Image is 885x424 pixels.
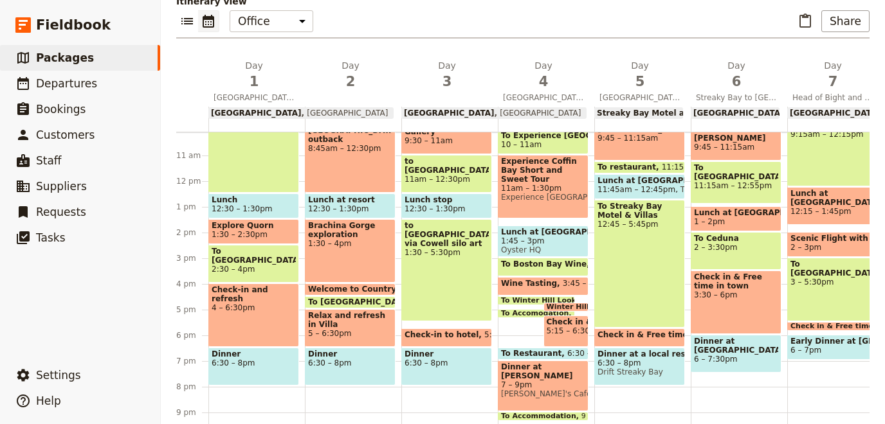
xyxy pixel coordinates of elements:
[598,367,682,376] span: Drift Streaky Bay
[598,134,682,143] span: 9:45 – 11:15am
[694,243,778,252] span: 2 – 3:30pm
[176,202,208,212] div: 1 pm
[401,155,492,193] div: to [GEOGRAPHIC_DATA]11am – 12:30pm
[694,217,725,226] span: 1 – 2pm
[787,107,876,119] div: [GEOGRAPHIC_DATA]
[212,195,296,204] span: Lunch
[790,243,821,252] span: 2 – 3pm
[498,258,588,276] div: To Boston Bay Wine
[212,221,296,230] span: Explore Quorn
[498,277,588,296] div: Wine Tasting3:45 – 4:30pm
[787,232,878,257] div: Scenic Flight with Chinta2 – 3pm
[308,144,392,153] span: 8:45am – 12:30pm
[501,140,542,149] span: 10 – 11am
[484,330,540,345] span: 5:45 – 6:30pm
[694,355,778,364] span: 6 – 7:30pm
[501,131,585,140] span: To Experience [GEOGRAPHIC_DATA]
[503,72,584,91] span: 4
[501,297,594,305] span: To Winter Hill Lookout
[543,303,589,312] div: Winter Hill Look out
[212,265,296,274] span: 2:30 – 4pm
[581,412,621,420] span: 9 – 9:15pm
[567,349,611,358] span: 6:30 – 7pm
[305,348,396,385] div: Dinner6:30 – 8pm
[597,109,722,118] span: Streaky Bay Motel and Villas
[212,349,296,358] span: Dinner
[547,317,586,326] span: Check in & Free time
[787,93,879,103] span: Head of Bight and the Nullarbor
[308,349,392,358] span: Dinner
[790,130,875,139] span: 9:15am – 12:15pm
[501,260,592,269] span: To Boston Bay Wine
[675,185,758,194] span: The Fresh Fish Place
[662,163,727,172] span: 11:15 – 11:45am
[694,234,778,243] span: To Ceduna
[543,315,589,347] div: Check in & Free time5:15 – 6:30pm
[212,358,296,367] span: 6:30 – 8pm
[305,296,396,308] div: To [GEOGRAPHIC_DATA]
[305,283,396,296] div: Welcome to Country at [GEOGRAPHIC_DATA]
[308,239,392,248] span: 1:30 – 4pm
[208,59,305,107] button: Day1[GEOGRAPHIC_DATA] to Ikara-Flinders Ranges
[36,369,81,382] span: Settings
[501,310,574,317] span: To Accomodation
[694,181,778,190] span: 11:15am – 12:55pm
[212,303,296,312] span: 4 – 6:30pm
[310,59,391,91] h2: Day
[308,204,369,213] span: 12:30 – 1:30pm
[598,358,682,367] span: 6:30 – 8pm
[790,260,875,278] span: To [GEOGRAPHIC_DATA]
[501,184,585,193] span: 11am – 1:30pm
[694,143,778,152] span: 9:45 – 11:15am
[405,136,489,145] span: 9:30 – 11am
[214,59,295,91] h2: Day
[794,10,816,32] button: Paste itinerary item
[501,236,585,245] span: 1:45 – 3pm
[694,272,778,290] span: Check in & Free time in town
[501,279,563,288] span: Wine Tasting
[401,193,492,218] div: Lunch stop12:30 – 1:30pm
[211,109,302,118] span: [GEOGRAPHIC_DATA]
[501,412,581,420] span: To Accommodation
[594,107,683,119] div: Streaky Bay Motel and Villas
[790,322,879,330] span: Check in & Free time
[696,72,777,91] span: 6
[787,335,878,360] div: Early Dinner at [GEOGRAPHIC_DATA]6 – 7pm
[36,103,86,116] span: Bookings
[598,185,675,194] span: 11:45am – 12:45pm
[594,59,691,107] button: Day5[GEOGRAPHIC_DATA] to [GEOGRAPHIC_DATA]
[787,322,878,331] div: Check in & Free time
[599,72,680,91] span: 5
[501,227,585,236] span: Lunch at [GEOGRAPHIC_DATA]
[176,305,208,315] div: 5 pm
[599,59,680,91] h2: Day
[498,296,575,305] div: To Winter Hill Lookout
[790,346,821,355] span: 6 – 7pm
[503,59,584,91] h2: Day
[790,109,880,118] span: [GEOGRAPHIC_DATA]
[691,107,780,119] div: [GEOGRAPHIC_DATA]
[501,349,567,358] span: To Restaurant
[792,59,873,91] h2: Day
[598,220,682,229] span: 12:45 – 5:45pm
[594,123,685,161] div: [GEOGRAPHIC_DATA]9:45 – 11:15am
[404,109,495,118] span: [GEOGRAPHIC_DATA]
[405,204,465,213] span: 12:30 – 1:30pm
[405,330,484,339] span: Check-in to hotel
[498,59,594,107] button: Day4[GEOGRAPHIC_DATA] to [GEOGRAPHIC_DATA]
[305,219,396,283] div: Brachina Gorge exploration1:30 – 4pm
[36,231,66,244] span: Tasks
[594,174,685,199] div: Lunch at [GEOGRAPHIC_DATA]11:45am – 12:45pmThe Fresh Fish Place
[401,219,492,321] div: to [GEOGRAPHIC_DATA] via Cowell silo art1:30 – 5:30pm
[693,109,784,118] span: [GEOGRAPHIC_DATA]
[36,394,61,407] span: Help
[694,125,778,143] span: Point Labatt or [PERSON_NAME] Haystacks
[36,206,86,218] span: Requests
[694,290,778,299] span: 3:30 – 6pm
[691,270,781,334] div: Check in & Free time in town3:30 – 6pm
[501,157,585,184] span: Experience Coffin Bay Short and Sweet Tour
[547,303,632,311] span: Winter Hill Look out
[405,195,489,204] span: Lunch stop
[594,200,685,328] div: To Streaky Bay Motel & Villas12:45 – 5:45pm
[594,93,686,103] span: [GEOGRAPHIC_DATA] to [GEOGRAPHIC_DATA]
